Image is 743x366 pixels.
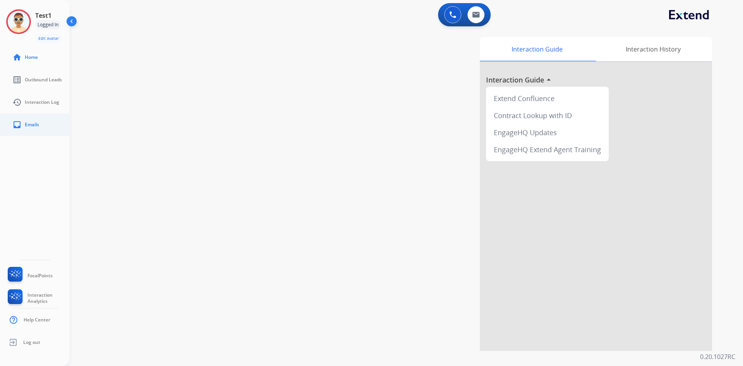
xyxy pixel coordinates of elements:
[12,53,22,62] mat-icon: home
[6,267,53,285] a: FocalPoints
[489,124,606,141] div: EngageHQ Updates
[12,75,22,84] mat-icon: list_alt
[12,98,22,107] mat-icon: history
[25,77,62,83] span: Outbound Leads
[12,120,22,129] mat-icon: inbox
[24,317,50,323] span: Help Center
[594,37,712,61] div: Interaction History
[480,37,594,61] div: Interaction Guide
[489,107,606,124] div: Contract Lookup with ID
[25,99,59,105] span: Interaction Log
[27,273,53,279] span: FocalPoints
[6,289,70,307] a: Interaction Analytics
[25,122,39,128] span: Emails
[25,54,38,60] span: Home
[700,352,735,361] p: 0.20.1027RC
[489,141,606,158] div: EngageHQ Extend Agent Training
[23,339,40,345] span: Log out
[8,11,29,33] img: avatar
[27,292,70,304] span: Interaction Analytics
[489,90,606,107] div: Extend Confluence
[35,20,61,29] div: Logged In
[35,11,51,20] h3: Test1
[35,34,62,43] button: Edit Avatar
